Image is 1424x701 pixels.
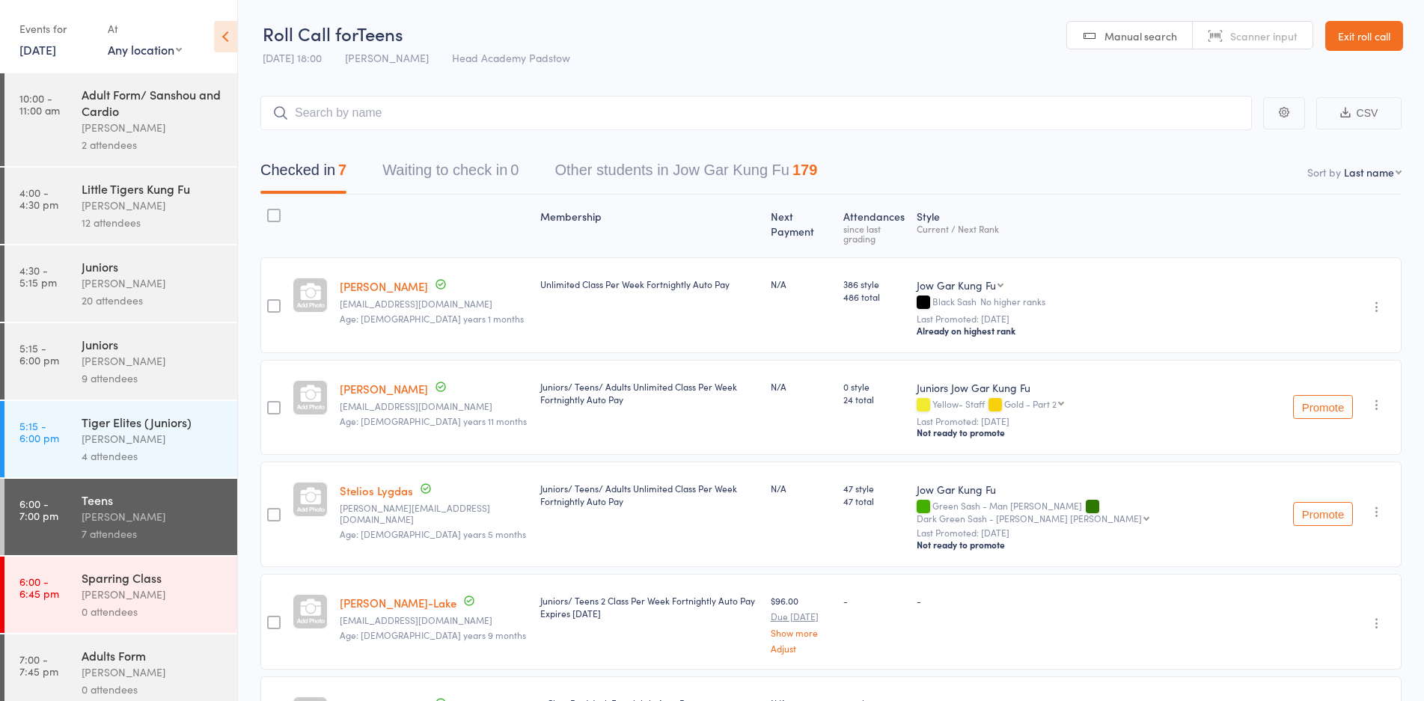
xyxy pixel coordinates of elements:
[917,278,996,293] div: Jow Gar Kung Fu
[108,16,182,41] div: At
[260,96,1252,130] input: Search by name
[82,664,224,681] div: [PERSON_NAME]
[82,180,224,197] div: Little Tigers Kung Fu
[340,595,456,610] a: [PERSON_NAME]-Lake
[534,201,765,251] div: Membership
[917,594,1281,607] div: -
[357,21,403,46] span: Teens
[765,201,837,251] div: Next Payment
[771,611,831,622] small: Due [DATE]
[917,539,1281,551] div: Not ready to promote
[340,483,413,498] a: Stelios Lygdas
[338,162,346,178] div: 7
[4,323,237,400] a: 5:15 -6:00 pmJuniors[PERSON_NAME]9 attendees
[19,92,60,116] time: 10:00 - 11:00 am
[82,492,224,508] div: Teens
[382,154,519,194] button: Waiting to check in0
[510,162,519,178] div: 0
[540,594,759,619] div: Juniors/ Teens 2 Class Per Week Fortnightly Auto Pay
[82,430,224,447] div: [PERSON_NAME]
[917,426,1281,438] div: Not ready to promote
[1293,502,1353,526] button: Promote
[843,393,905,405] span: 24 total
[82,508,224,525] div: [PERSON_NAME]
[771,278,831,290] div: N/A
[792,162,817,178] div: 179
[82,352,224,370] div: [PERSON_NAME]
[911,201,1287,251] div: Style
[340,503,528,524] small: maria.lygdas@optusnet.com.au
[82,603,224,620] div: 0 attendees
[917,313,1281,324] small: Last Promoted: [DATE]
[340,527,526,540] span: Age: [DEMOGRAPHIC_DATA] years 5 months
[843,482,905,495] span: 47 style
[340,401,528,411] small: tolroys@gmail.com
[340,628,526,641] span: Age: [DEMOGRAPHIC_DATA] years 9 months
[19,41,56,58] a: [DATE]
[82,258,224,275] div: Juniors
[263,21,357,46] span: Roll Call for
[771,643,831,653] a: Adjust
[843,290,905,303] span: 486 total
[340,414,527,427] span: Age: [DEMOGRAPHIC_DATA] years 11 months
[82,86,224,119] div: Adult Form/ Sanshou and Cardio
[917,325,1281,337] div: Already on highest rank
[82,214,224,231] div: 12 attendees
[4,73,237,166] a: 10:00 -11:00 amAdult Form/ Sanshou and Cardio[PERSON_NAME]2 attendees
[917,380,1281,395] div: Juniors Jow Gar Kung Fu
[340,381,428,397] a: [PERSON_NAME]
[917,416,1281,426] small: Last Promoted: [DATE]
[452,50,570,65] span: Head Academy Padstow
[19,16,93,41] div: Events for
[917,482,1281,497] div: Jow Gar Kung Fu
[340,615,528,625] small: drewandjody@hotmail.com
[917,399,1281,411] div: Yellow- Staff
[917,527,1281,538] small: Last Promoted: [DATE]
[82,119,224,136] div: [PERSON_NAME]
[19,186,58,210] time: 4:00 - 4:30 pm
[1316,97,1402,129] button: CSV
[1344,165,1394,180] div: Last name
[340,312,524,325] span: Age: [DEMOGRAPHIC_DATA] years 1 months
[540,607,759,619] div: Expires [DATE]
[260,154,346,194] button: Checked in7
[4,479,237,555] a: 6:00 -7:00 pmTeens[PERSON_NAME]7 attendees
[19,342,59,366] time: 5:15 - 6:00 pm
[345,50,429,65] span: [PERSON_NAME]
[82,336,224,352] div: Juniors
[771,628,831,637] a: Show more
[82,275,224,292] div: [PERSON_NAME]
[771,594,831,653] div: $96.00
[82,447,224,465] div: 4 attendees
[82,681,224,698] div: 0 attendees
[4,245,237,322] a: 4:30 -5:15 pmJuniors[PERSON_NAME]20 attendees
[843,495,905,507] span: 47 total
[843,594,905,607] div: -
[554,154,817,194] button: Other students in Jow Gar Kung Fu179
[19,420,59,444] time: 5:15 - 6:00 pm
[980,295,1045,307] span: No higher ranks
[540,482,759,507] div: Juniors/ Teens/ Adults Unlimited Class Per Week Fortnightly Auto Pay
[837,201,911,251] div: Atten­dances
[82,292,224,309] div: 20 attendees
[917,501,1281,523] div: Green Sash - Man [PERSON_NAME]
[4,168,237,244] a: 4:00 -4:30 pmLittle Tigers Kung Fu[PERSON_NAME]12 attendees
[82,136,224,153] div: 2 attendees
[82,586,224,603] div: [PERSON_NAME]
[1104,28,1177,43] span: Manual search
[1230,28,1298,43] span: Scanner input
[917,513,1142,523] div: Dark Green Sash - [PERSON_NAME] [PERSON_NAME]
[771,380,831,393] div: N/A
[82,569,224,586] div: Sparring Class
[1293,395,1353,419] button: Promote
[843,380,905,393] span: 0 style
[19,264,57,288] time: 4:30 - 5:15 pm
[19,575,59,599] time: 6:00 - 6:45 pm
[843,224,905,243] div: since last grading
[4,557,237,633] a: 6:00 -6:45 pmSparring Class[PERSON_NAME]0 attendees
[771,482,831,495] div: N/A
[82,525,224,542] div: 7 attendees
[340,299,528,309] small: abcoulton@gmail.com
[19,498,58,521] time: 6:00 - 7:00 pm
[843,278,905,290] span: 386 style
